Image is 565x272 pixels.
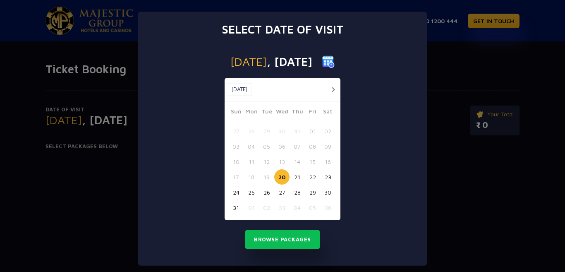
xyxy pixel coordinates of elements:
button: 02 [259,200,274,215]
button: 09 [320,139,335,154]
button: 04 [290,200,305,215]
button: 30 [274,123,290,139]
span: Thu [290,107,305,118]
button: 27 [274,185,290,200]
button: 29 [259,123,274,139]
button: 20 [274,169,290,185]
button: 27 [228,123,244,139]
button: 03 [274,200,290,215]
span: Wed [274,107,290,118]
button: 17 [228,169,244,185]
button: 19 [259,169,274,185]
button: 02 [320,123,335,139]
button: 05 [305,200,320,215]
button: 16 [320,154,335,169]
button: 15 [305,154,320,169]
button: 31 [290,123,305,139]
button: 05 [259,139,274,154]
button: 31 [228,200,244,215]
span: Sat [320,107,335,118]
h3: Select date of visit [222,22,343,36]
button: 13 [274,154,290,169]
button: 21 [290,169,305,185]
button: 01 [305,123,320,139]
button: 28 [290,185,305,200]
button: 06 [274,139,290,154]
button: 07 [290,139,305,154]
button: 29 [305,185,320,200]
span: Mon [244,107,259,118]
button: 01 [244,200,259,215]
button: 23 [320,169,335,185]
button: Browse Packages [245,230,320,249]
button: 12 [259,154,274,169]
img: calender icon [322,55,335,68]
button: 11 [244,154,259,169]
span: , [DATE] [267,56,312,67]
button: 24 [228,185,244,200]
button: [DATE] [227,83,252,96]
button: 10 [228,154,244,169]
span: Sun [228,107,244,118]
span: Tue [259,107,274,118]
span: Fri [305,107,320,118]
button: 25 [244,185,259,200]
button: 08 [305,139,320,154]
button: 14 [290,154,305,169]
button: 26 [259,185,274,200]
button: 22 [305,169,320,185]
span: [DATE] [230,56,267,67]
button: 04 [244,139,259,154]
button: 30 [320,185,335,200]
button: 06 [320,200,335,215]
button: 03 [228,139,244,154]
button: 28 [244,123,259,139]
button: 18 [244,169,259,185]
